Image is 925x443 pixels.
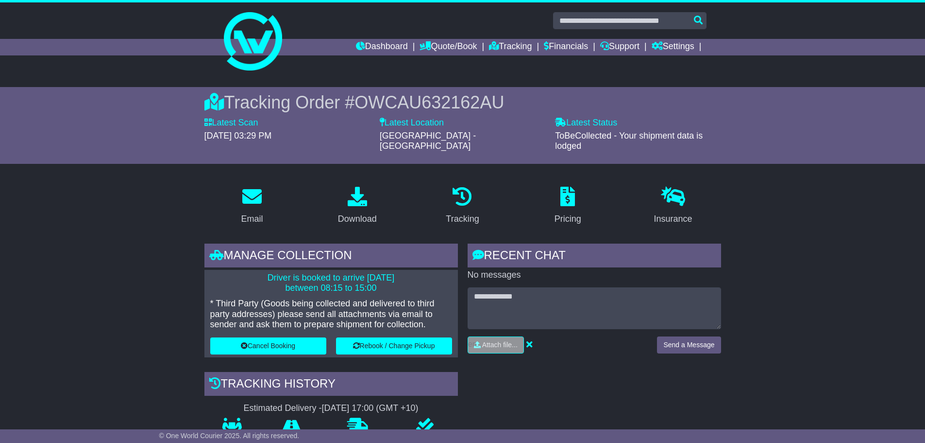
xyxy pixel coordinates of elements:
[159,432,300,440] span: © One World Courier 2025. All rights reserved.
[648,183,699,229] a: Insurance
[420,39,477,55] a: Quote/Book
[204,131,272,141] span: [DATE] 03:29 PM
[336,337,452,354] button: Rebook / Change Pickup
[204,403,458,414] div: Estimated Delivery -
[204,92,721,113] div: Tracking Order #
[555,131,703,151] span: ToBeCollected - Your shipment data is lodged
[235,183,269,229] a: Email
[555,118,617,128] label: Latest Status
[446,213,479,226] div: Tracking
[204,372,458,398] div: Tracking history
[210,273,452,294] p: Driver is booked to arrive [DATE] between 08:15 to 15:00
[544,39,588,55] a: Financials
[354,92,504,112] span: OWCAU632162AU
[652,39,694,55] a: Settings
[654,213,692,226] div: Insurance
[548,183,588,229] a: Pricing
[555,213,581,226] div: Pricing
[380,131,476,151] span: [GEOGRAPHIC_DATA] - [GEOGRAPHIC_DATA]
[241,213,263,226] div: Email
[356,39,408,55] a: Dashboard
[204,118,258,128] label: Latest Scan
[489,39,532,55] a: Tracking
[468,244,721,270] div: RECENT CHAT
[210,337,326,354] button: Cancel Booking
[600,39,639,55] a: Support
[468,270,721,281] p: No messages
[439,183,485,229] a: Tracking
[210,299,452,330] p: * Third Party (Goods being collected and delivered to third party addresses) please send all atta...
[204,244,458,270] div: Manage collection
[322,403,419,414] div: [DATE] 17:00 (GMT +10)
[380,118,444,128] label: Latest Location
[332,183,383,229] a: Download
[657,337,721,354] button: Send a Message
[338,213,377,226] div: Download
